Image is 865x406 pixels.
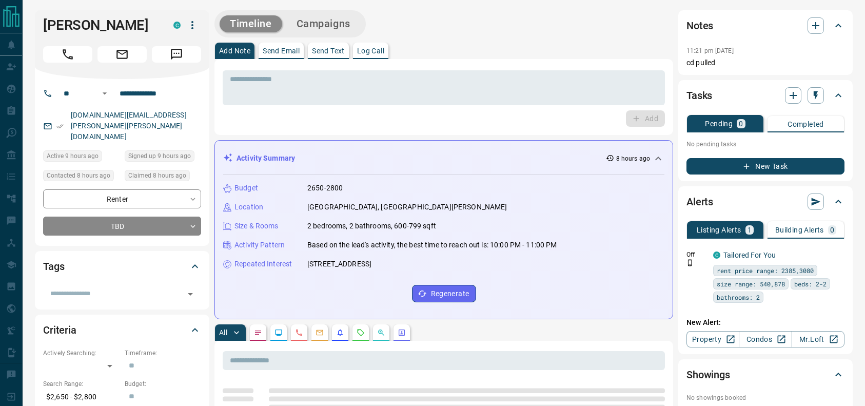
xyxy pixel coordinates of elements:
p: [STREET_ADDRESS] [307,259,371,269]
button: Open [183,287,198,301]
p: Log Call [357,47,384,54]
div: Mon Aug 18 2025 [125,150,201,165]
p: Activity Summary [237,153,295,164]
h2: Showings [686,366,730,383]
button: Timeline [220,15,282,32]
span: Signed up 9 hours ago [128,151,191,161]
a: Condos [739,331,792,347]
div: condos.ca [173,22,181,29]
p: Send Text [312,47,345,54]
p: Send Email [263,47,300,54]
svg: Push Notification Only [686,259,694,266]
div: Activity Summary8 hours ago [223,149,664,168]
div: Mon Aug 18 2025 [125,170,201,184]
svg: Listing Alerts [336,328,344,337]
p: No pending tasks [686,137,844,152]
a: Property [686,331,739,347]
span: bathrooms: 2 [717,292,760,302]
span: Active 9 hours ago [47,151,99,161]
p: Search Range: [43,379,120,389]
p: Size & Rooms [234,221,279,231]
p: Budget: [125,379,201,389]
button: Regenerate [412,285,476,302]
p: 8 hours ago [616,154,650,163]
span: beds: 2-2 [794,279,827,289]
div: Tasks [686,83,844,108]
svg: Notes [254,328,262,337]
p: $2,650 - $2,800 [43,389,120,405]
span: size range: 540,878 [717,279,785,289]
p: Repeated Interest [234,259,292,269]
h1: [PERSON_NAME] [43,17,158,33]
p: 0 [739,120,743,127]
a: [DOMAIN_NAME][EMAIL_ADDRESS][PERSON_NAME][PERSON_NAME][DOMAIN_NAME] [71,111,187,141]
div: Alerts [686,189,844,214]
span: rent price range: 2385,3080 [717,265,814,276]
svg: Email Verified [56,123,64,130]
p: Based on the lead's activity, the best time to reach out is: 10:00 PM - 11:00 PM [307,240,557,250]
div: TBD [43,217,201,236]
p: 11:21 pm [DATE] [686,47,734,54]
p: All [219,329,227,336]
span: Call [43,46,92,63]
h2: Criteria [43,322,76,338]
p: 0 [830,226,834,234]
p: 1 [748,226,752,234]
p: Add Note [219,47,250,54]
p: Pending [705,120,733,127]
p: New Alert: [686,317,844,328]
h2: Tags [43,258,64,275]
div: Notes [686,13,844,38]
svg: Lead Browsing Activity [274,328,283,337]
p: Actively Searching: [43,349,120,358]
h2: Alerts [686,194,713,210]
span: Email [97,46,147,63]
div: Renter [43,189,201,208]
h2: Notes [686,17,713,34]
span: Claimed 8 hours ago [128,170,186,181]
div: Showings [686,362,844,387]
button: Open [99,87,111,100]
svg: Emails [316,328,324,337]
a: Tailored For You [723,251,776,259]
button: New Task [686,158,844,175]
span: Contacted 8 hours ago [47,170,110,181]
svg: Calls [295,328,303,337]
svg: Agent Actions [398,328,406,337]
div: condos.ca [713,252,720,259]
p: 2650-2800 [307,183,343,194]
span: Message [152,46,201,63]
p: Listing Alerts [697,226,741,234]
div: Tags [43,254,201,279]
p: cd pulled [686,57,844,68]
svg: Requests [357,328,365,337]
h2: Tasks [686,87,712,104]
div: Criteria [43,318,201,342]
button: Campaigns [286,15,361,32]
p: [GEOGRAPHIC_DATA], [GEOGRAPHIC_DATA][PERSON_NAME] [307,202,507,212]
p: Timeframe: [125,349,201,358]
svg: Opportunities [377,328,385,337]
div: Mon Aug 18 2025 [43,170,120,184]
p: No showings booked [686,393,844,402]
div: Mon Aug 18 2025 [43,150,120,165]
p: Budget [234,183,258,194]
p: Completed [788,121,824,128]
p: Activity Pattern [234,240,285,250]
p: 2 bedrooms, 2 bathrooms, 600-799 sqft [307,221,436,231]
a: Mr.Loft [792,331,844,347]
p: Building Alerts [775,226,824,234]
p: Location [234,202,263,212]
p: Off [686,250,707,259]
